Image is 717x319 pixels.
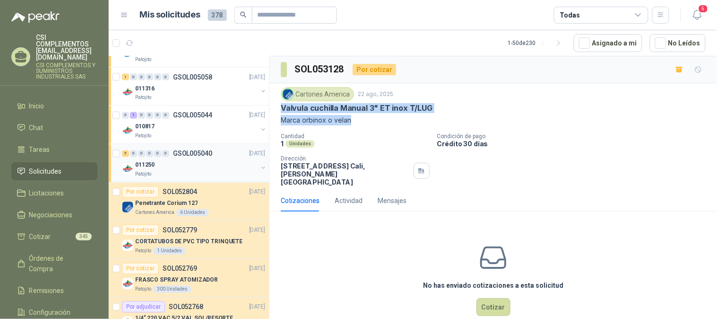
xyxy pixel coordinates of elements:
[146,112,153,119] div: 0
[335,195,363,206] div: Actividad
[281,87,354,101] div: Cartones America
[122,240,133,251] img: Company Logo
[476,298,510,316] button: Cotizar
[29,144,50,155] span: Tareas
[249,150,265,159] p: [DATE]
[135,209,174,217] p: Cartones America
[283,89,293,99] img: Company Logo
[240,11,247,18] span: search
[135,84,155,93] p: 011316
[29,231,51,242] span: Cotizar
[508,35,566,51] div: 1 - 50 de 230
[208,9,227,21] span: 378
[29,307,71,318] span: Configuración
[353,64,396,75] div: Por cotizar
[249,226,265,235] p: [DATE]
[140,8,200,22] h1: Mis solicitudes
[122,278,133,290] img: Company Logo
[122,110,267,140] a: 0 1 0 0 0 0 GSOL005044[DATE] Company Logo010817Patojito
[122,151,129,157] div: 5
[36,34,97,61] p: CSI COMPLEMENTOS [EMAIL_ADDRESS][DOMAIN_NAME]
[437,133,713,140] p: Condición de pago
[135,94,151,102] p: Patojito
[146,151,153,157] div: 0
[173,151,212,157] p: GSOL005040
[122,87,133,98] img: Company Logo
[29,253,88,274] span: Órdenes de Compra
[135,123,155,132] p: 010817
[130,74,137,80] div: 0
[154,112,161,119] div: 0
[11,249,97,278] a: Órdenes de Compra
[560,10,580,20] div: Todas
[249,303,265,312] p: [DATE]
[122,263,159,275] div: Por cotizar
[122,71,267,102] a: 1 0 0 0 0 0 GSOL005058[DATE] Company Logo011316Patojito
[163,227,197,234] p: SOL052779
[29,285,64,296] span: Remisiones
[154,74,161,80] div: 0
[138,112,145,119] div: 0
[135,133,151,140] p: Patojito
[11,11,60,23] img: Logo peakr
[11,228,97,246] a: Cotizar345
[109,221,269,259] a: Por cotizarSOL052779[DATE] Company LogoCORTATUBOS DE PVC TIPO TRINQUETEPatojito1 Unidades
[122,202,133,213] img: Company Logo
[135,56,151,63] p: Patojito
[11,141,97,159] a: Tareas
[11,97,97,115] a: Inicio
[122,112,129,119] div: 0
[135,286,151,293] p: Patojito
[122,148,267,178] a: 5 0 0 0 0 0 GSOL005040[DATE] Company Logo011250Patojito
[135,238,242,247] p: CORTATUBOS DE PVC TIPO TRINQUETE
[689,7,706,24] button: 5
[11,119,97,137] a: Chat
[122,74,129,80] div: 1
[130,151,137,157] div: 0
[162,112,169,119] div: 0
[437,140,713,148] p: Crédito 30 días
[176,209,209,217] div: 6 Unidades
[281,155,410,162] p: Dirección
[122,163,133,175] img: Company Logo
[163,266,197,272] p: SOL052769
[294,62,345,77] h3: SOL053128
[173,74,212,80] p: GSOL005058
[153,248,186,255] div: 1 Unidades
[423,280,563,291] h3: No has enviado cotizaciones a esta solicitud
[130,112,137,119] div: 1
[281,195,320,206] div: Cotizaciones
[281,103,432,113] p: Valvula cuchilla Manual 3" ET inox T/LUG
[698,4,708,13] span: 5
[163,189,197,195] p: SOL052804
[249,73,265,82] p: [DATE]
[11,162,97,180] a: Solicitudes
[249,265,265,274] p: [DATE]
[285,140,315,148] div: Unidades
[135,248,151,255] p: Patojito
[281,140,284,148] p: 1
[29,210,73,220] span: Negociaciones
[162,151,169,157] div: 0
[11,184,97,202] a: Licitaciones
[29,166,62,177] span: Solicitudes
[29,188,64,198] span: Licitaciones
[358,90,393,99] p: 22 ago, 2025
[109,259,269,298] a: Por cotizarSOL052769[DATE] Company LogoFRASCO SPRAY ATOMIZADORPatojito300 Unidades
[153,286,191,293] div: 300 Unidades
[36,62,97,80] p: CSI COMPLEMENTOS Y SUMINISTROS INDUSTRIALES SAS
[281,115,706,125] p: Marca orbinox o velan
[281,133,430,140] p: Cantidad
[122,301,165,313] div: Por adjudicar
[169,304,203,310] p: SOL052768
[135,199,198,208] p: Penetrante Corium 127
[146,74,153,80] div: 0
[122,225,159,236] div: Por cotizar
[135,161,155,170] p: 011250
[135,276,218,285] p: FRASCO SPRAY ATOMIZADOR
[11,282,97,300] a: Remisiones
[574,34,642,52] button: Asignado a mi
[154,151,161,157] div: 0
[76,233,92,240] span: 345
[249,188,265,197] p: [DATE]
